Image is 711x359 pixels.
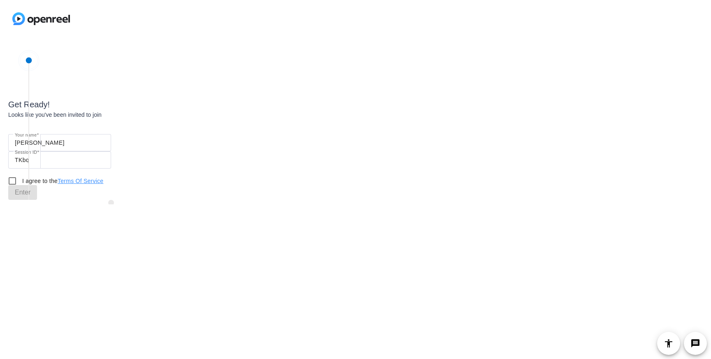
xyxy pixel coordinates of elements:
[664,338,674,348] mat-icon: accessibility
[58,178,103,184] a: Terms Of Service
[15,132,37,137] mat-label: Your name
[690,338,700,348] mat-icon: message
[8,98,214,111] div: Get Ready!
[8,111,214,119] div: Looks like you've been invited to join
[15,150,37,155] mat-label: Session ID
[21,177,103,185] label: I agree to the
